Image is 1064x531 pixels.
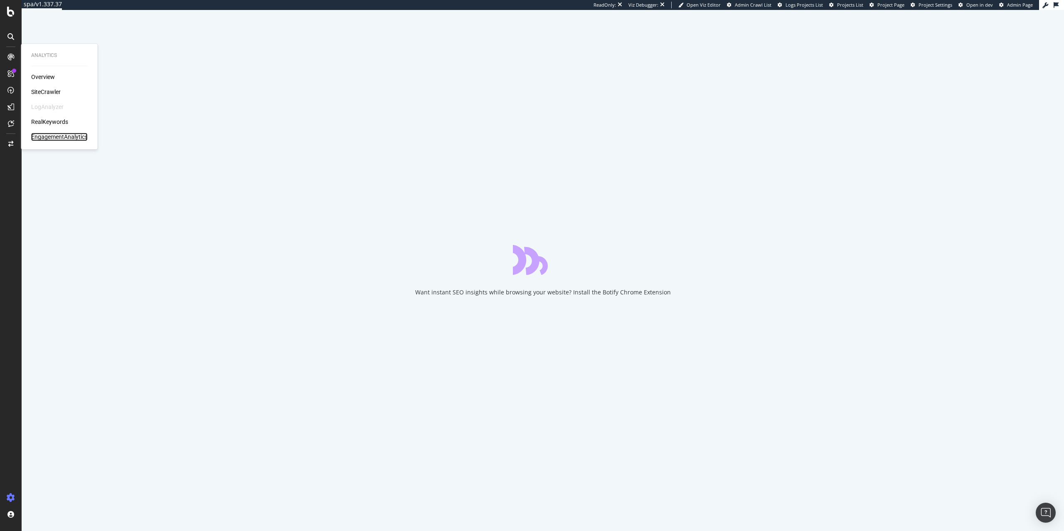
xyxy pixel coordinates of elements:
a: EngagementAnalytics [31,133,88,141]
a: Open in dev [958,2,993,8]
div: animation [513,245,573,275]
a: Admin Page [999,2,1033,8]
span: Project Page [877,2,904,8]
a: Logs Projects List [778,2,823,8]
span: Admin Page [1007,2,1033,8]
div: Analytics [31,52,88,59]
span: Open Viz Editor [687,2,721,8]
a: Project Page [869,2,904,8]
a: Project Settings [911,2,952,8]
a: RealKeywords [31,118,68,126]
div: Open Intercom Messenger [1036,503,1056,523]
div: ReadOnly: [594,2,616,8]
div: LogAnalyzer [31,103,64,111]
div: Want instant SEO insights while browsing your website? Install the Botify Chrome Extension [415,288,671,296]
span: Admin Crawl List [735,2,771,8]
a: SiteCrawler [31,88,61,96]
a: Overview [31,73,55,81]
span: Project Settings [919,2,952,8]
div: Viz Debugger: [628,2,658,8]
span: Logs Projects List [786,2,823,8]
a: Projects List [829,2,863,8]
a: Admin Crawl List [727,2,771,8]
span: Open in dev [966,2,993,8]
a: Open Viz Editor [678,2,721,8]
span: Projects List [837,2,863,8]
